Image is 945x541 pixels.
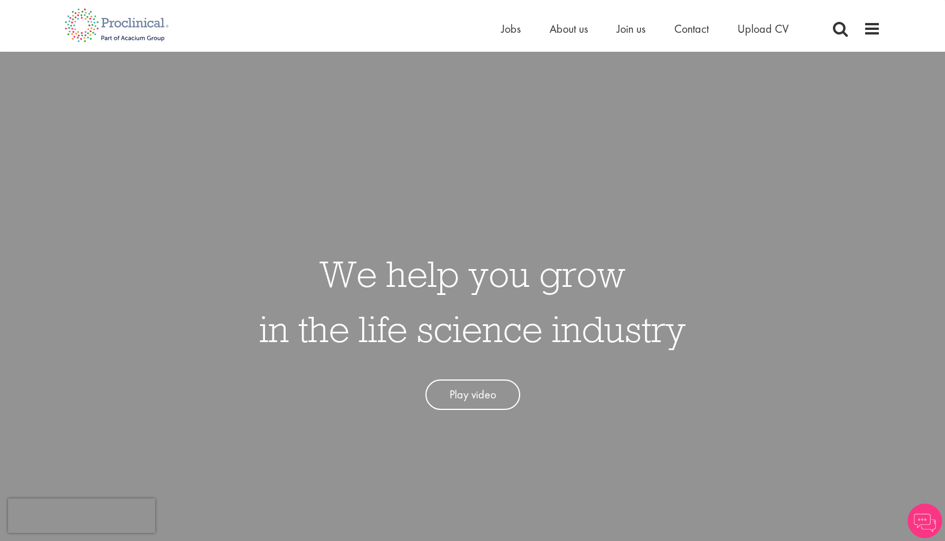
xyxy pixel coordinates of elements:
[425,379,520,410] a: Play video
[550,21,588,36] a: About us
[908,504,942,538] img: Chatbot
[737,21,789,36] a: Upload CV
[674,21,709,36] a: Contact
[617,21,646,36] a: Join us
[501,21,521,36] a: Jobs
[259,246,686,356] h1: We help you grow in the life science industry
